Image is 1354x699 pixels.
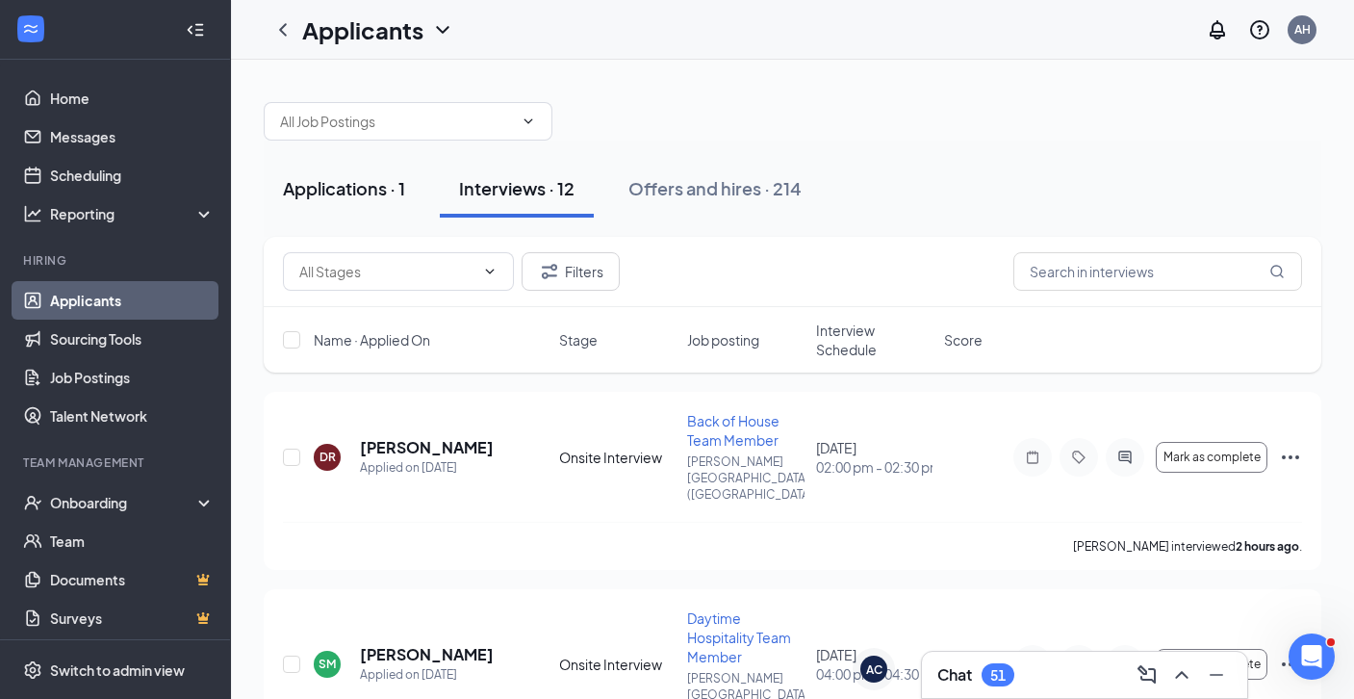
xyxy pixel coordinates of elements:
input: All Job Postings [280,111,513,132]
a: Sourcing Tools [50,320,215,358]
iframe: Intercom live chat [1289,634,1335,680]
svg: MagnifyingGlass [1269,264,1285,279]
svg: UserCheck [23,493,42,512]
span: Interview Schedule [816,321,932,359]
svg: Minimize [1205,663,1228,686]
span: Stage [559,330,598,349]
div: 51 [990,667,1006,684]
div: Onsite Interview [559,448,676,467]
span: Mark as complete [1163,451,1261,464]
svg: Settings [23,660,42,680]
b: 2 hours ago [1236,539,1299,554]
svg: ChevronUp [1170,663,1193,686]
div: SM [319,656,336,672]
input: All Stages [299,261,474,282]
div: DR [319,449,336,465]
h3: Chat [937,664,972,686]
span: 02:00 pm - 02:30 pm [816,457,932,477]
a: DocumentsCrown [50,560,215,599]
svg: Notifications [1206,18,1229,41]
button: Filter Filters [522,252,620,291]
div: Team Management [23,454,211,471]
button: ComposeMessage [1132,660,1162,690]
div: Switch to admin view [50,660,185,680]
a: Team [50,522,215,560]
svg: Analysis [23,204,42,223]
div: Offers and hires · 214 [628,176,802,200]
div: Applied on [DATE] [360,458,494,478]
button: Mark as complete [1156,649,1267,680]
div: AH [1294,21,1311,38]
svg: Ellipses [1279,653,1302,676]
svg: ComposeMessage [1136,663,1159,686]
svg: ChevronDown [431,18,454,41]
svg: ChevronLeft [271,18,294,41]
div: AC [866,661,882,678]
span: Score [944,330,983,349]
div: Onsite Interview [559,655,676,674]
svg: Collapse [186,20,205,39]
button: Minimize [1201,660,1232,690]
a: Messages [50,117,215,156]
span: Name · Applied On [314,330,430,349]
a: Talent Network [50,397,215,435]
a: Job Postings [50,358,215,397]
svg: Note [1021,450,1044,465]
span: Job posting [687,330,759,349]
input: Search in interviews [1013,252,1302,291]
a: Scheduling [50,156,215,194]
a: Home [50,79,215,117]
svg: Filter [538,260,561,283]
div: Interviews · 12 [459,176,575,200]
svg: ChevronDown [482,264,498,279]
span: Daytime Hospitality Team Member [687,609,791,665]
h1: Applicants [302,13,423,46]
svg: Ellipses [1279,446,1302,469]
span: 04:00 pm - 04:30 pm [816,664,932,684]
p: [PERSON_NAME] interviewed . [1073,538,1302,555]
div: Onboarding [50,493,198,512]
svg: ActiveChat [1113,450,1137,465]
button: ChevronUp [1166,660,1197,690]
div: [DATE] [816,438,932,477]
h5: [PERSON_NAME] [360,437,494,458]
svg: QuestionInfo [1248,18,1271,41]
a: SurveysCrown [50,599,215,637]
div: Reporting [50,204,216,223]
div: Applications · 1 [283,176,405,200]
div: Applied on [DATE] [360,665,494,685]
h5: [PERSON_NAME] [360,644,494,665]
svg: WorkstreamLogo [21,19,40,39]
div: [DATE] [816,645,932,684]
a: Applicants [50,281,215,320]
svg: Tag [1067,450,1090,465]
p: [PERSON_NAME][GEOGRAPHIC_DATA] ([GEOGRAPHIC_DATA]) [687,453,804,503]
button: Mark as complete [1156,442,1267,473]
div: Hiring [23,252,211,269]
span: Back of House Team Member [687,412,779,449]
svg: ChevronDown [521,114,536,129]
